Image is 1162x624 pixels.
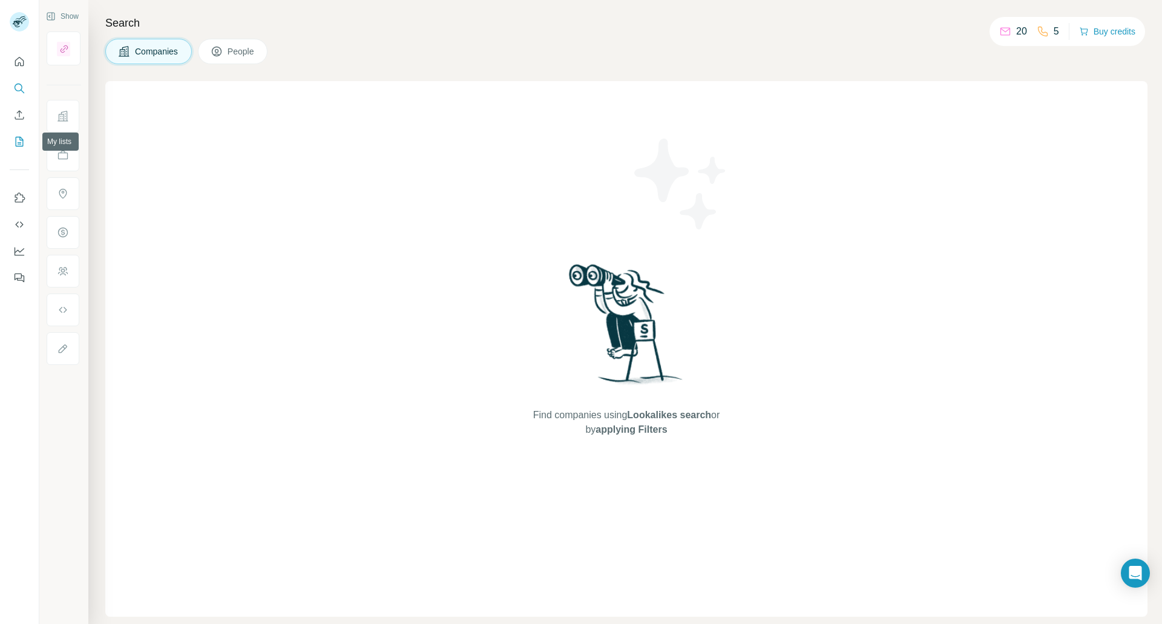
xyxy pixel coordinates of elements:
span: Find companies using or by [530,408,723,437]
h4: Search [105,15,1147,31]
div: Open Intercom Messenger [1121,559,1150,588]
button: Search [10,77,29,99]
img: Surfe Illustration - Woman searching with binoculars [563,261,689,396]
button: My lists [10,131,29,153]
span: applying Filters [596,424,667,435]
img: Surfe Illustration - Stars [626,130,735,238]
span: Lookalikes search [627,410,711,420]
button: Buy credits [1079,23,1135,40]
button: Quick start [10,51,29,73]
p: 20 [1016,24,1027,39]
button: Show [38,7,87,25]
button: Use Surfe API [10,214,29,235]
p: 5 [1054,24,1059,39]
button: Feedback [10,267,29,289]
span: Companies [135,45,179,57]
span: People [228,45,255,57]
button: Dashboard [10,240,29,262]
button: Use Surfe on LinkedIn [10,187,29,209]
button: Enrich CSV [10,104,29,126]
